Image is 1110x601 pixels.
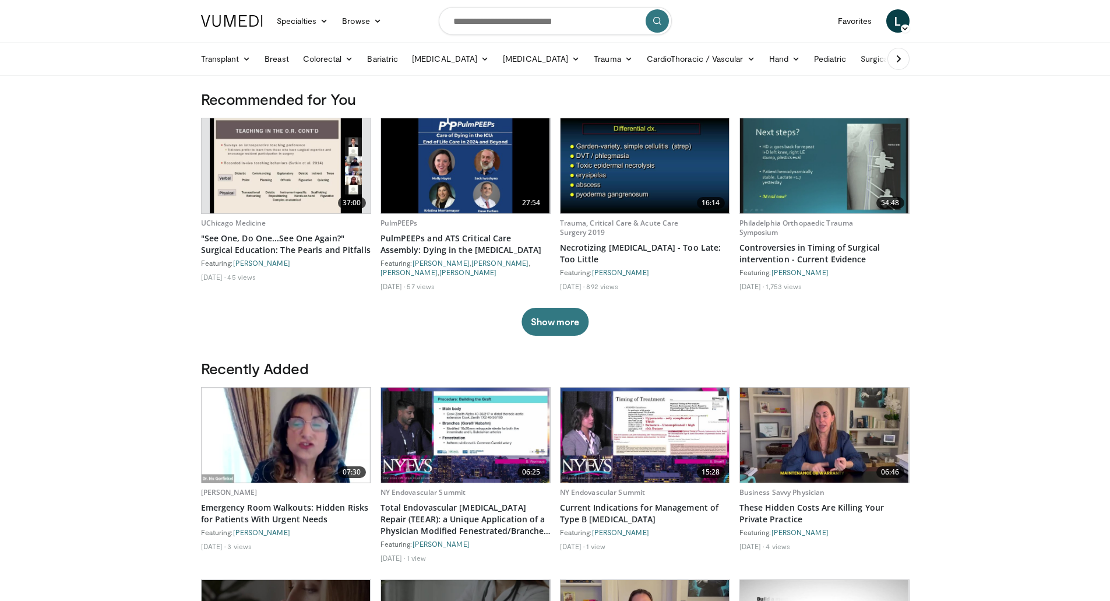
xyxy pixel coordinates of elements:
span: 27:54 [517,197,545,209]
a: [PERSON_NAME] [771,528,829,536]
span: 37:00 [338,197,366,209]
div: Featuring: [739,268,910,277]
img: cfce4518-1614-4d55-a25a-6547faa50af7.620x360_q85_upscale.jpg [740,118,909,213]
a: 07:30 [202,388,371,483]
div: Featuring: [739,528,910,537]
a: Favorites [831,9,879,33]
span: 15:28 [697,466,725,478]
a: Emergency Room Walkouts: Hidden Risks for Patients With Urgent Needs [201,502,371,525]
a: Controversies in Timing of Surgical intervention - Current Evidence [739,242,910,265]
img: d1d3d44d-0dab-4c2d-80d0-d81517b40b1b.620x360_q85_upscale.jpg [202,388,371,483]
a: Browse [335,9,389,33]
a: 06:46 [740,388,909,483]
li: [DATE] [201,272,226,282]
li: 1,753 views [766,282,802,291]
div: Featuring: [560,528,730,537]
a: [PERSON_NAME] [413,540,470,548]
li: [DATE] [739,542,764,551]
li: 892 views [586,282,618,291]
a: UChicago Medicine [201,218,266,228]
img: 53e4286f-0556-47d8-9435-dde1bd4d334c.620x360_q85_upscale.jpg [561,388,730,483]
li: 1 view [407,553,426,563]
a: Bariatric [360,47,405,71]
a: Philadelphia Orthopaedic Trauma Symposium [739,218,854,237]
a: Colorectal [296,47,361,71]
span: 16:14 [697,197,725,209]
a: Necrotizing [MEDICAL_DATA] - Too Late; Too Little [560,242,730,265]
li: [DATE] [201,542,226,551]
div: Featuring: [560,268,730,277]
img: 2c98b796-0b18-4588-b7e1-e85765032fa2.620x360_q85_upscale.jpg [210,118,362,213]
a: Pediatric [807,47,854,71]
li: [DATE] [560,542,585,551]
a: [PERSON_NAME] [471,259,528,267]
a: L [886,9,910,33]
a: 54:48 [740,118,909,213]
span: 54:48 [876,197,904,209]
img: ea1e91ce-be44-4e69-9144-3bfbe2fbca56.620x360_q85_upscale.jpg [381,388,550,483]
span: 06:25 [517,466,545,478]
a: Trauma, Critical Care & Acute Care Surgery 2019 [560,218,679,237]
li: [DATE] [739,282,764,291]
a: [PERSON_NAME] [233,528,290,536]
img: c3b07bb9-44ef-46af-b230-0d7ad7a3b84f.620x360_q85_upscale.jpg [561,118,730,213]
a: [PERSON_NAME] [201,487,258,497]
div: Featuring: [201,528,371,537]
span: 06:46 [876,466,904,478]
a: Current Indications for Management of Type B [MEDICAL_DATA] [560,502,730,525]
a: PulmPEEPs [380,218,418,228]
a: [MEDICAL_DATA] [496,47,587,71]
a: Business Savvy Physician [739,487,825,497]
a: Breast [258,47,295,71]
span: 07:30 [338,466,366,478]
a: 37:00 [202,118,371,213]
a: NY Endovascular Summit [560,487,646,497]
a: "See One, Do One...See One Again?" Surgical Education: The Pearls and Pitfalls [201,233,371,256]
img: VuMedi Logo [201,15,263,27]
a: Transplant [194,47,258,71]
li: 57 views [407,282,435,291]
a: [PERSON_NAME] [592,268,649,276]
h3: Recommended for You [201,90,910,108]
a: Hand [762,47,807,71]
a: These Hidden Costs Are Killing Your Private Practice [739,502,910,525]
div: Featuring: [201,258,371,268]
li: [DATE] [380,553,406,563]
a: 15:28 [561,388,730,483]
div: Featuring: , , , [380,258,551,277]
a: Specialties [270,9,336,33]
a: PulmPEEPs and ATS Critical Care Assembly: Dying in the [MEDICAL_DATA] [380,233,551,256]
a: [PERSON_NAME] [233,259,290,267]
li: 1 view [586,542,605,551]
li: 3 views [227,542,252,551]
li: [DATE] [560,282,585,291]
a: CardioThoracic / Vascular [640,47,762,71]
a: [MEDICAL_DATA] [405,47,496,71]
a: [PERSON_NAME] [380,268,438,276]
a: [PERSON_NAME] [439,268,496,276]
img: 5868add3-d917-4a99-95fc-689fa2374450.620x360_q85_upscale.jpg [740,388,909,483]
li: 4 views [766,542,790,551]
a: Total Endovascular [MEDICAL_DATA] Repair (TEEAR): a Unique Application of a Physician Modified Fe... [380,502,551,537]
a: 16:14 [561,118,730,213]
input: Search topics, interventions [439,7,672,35]
a: [PERSON_NAME] [771,268,829,276]
img: 2d8930b3-8ced-4e00-96dc-3cf7929c3e1b.620x360_q85_upscale.jpg [381,118,550,213]
div: Featuring: [380,539,551,549]
button: Show more [521,308,589,336]
li: 45 views [227,272,256,282]
a: 27:54 [381,118,550,213]
a: Trauma [587,47,640,71]
a: [PERSON_NAME] [413,259,470,267]
a: NY Endovascular Summit [380,487,466,497]
a: [PERSON_NAME] [592,528,649,536]
li: [DATE] [380,282,406,291]
a: 06:25 [381,388,550,483]
h3: Recently Added [201,359,910,378]
a: Surgical Oncology [854,47,947,71]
